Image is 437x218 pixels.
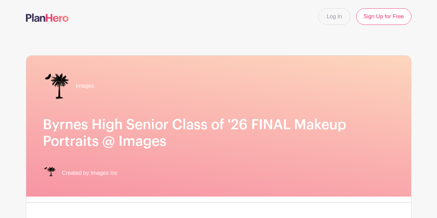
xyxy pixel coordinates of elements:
[76,82,94,90] span: Images
[43,166,57,180] img: IMAGES%20logo%20transparenT%20PNG%20s.png
[62,169,118,177] span: Created by Images Inc
[43,116,395,150] h1: Byrnes High Senior Class of '26 FINAL Makeup Portraits @ Images
[43,72,70,100] img: IMAGES%20logo%20transparenT%20PNG%20s.png
[26,13,69,22] img: logo-507f7623f17ff9eddc593b1ce0a138ce2505c220e1c5a4e2b4648c50719b7d32.svg
[318,8,351,25] a: Log In
[356,8,411,25] a: Sign Up for Free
